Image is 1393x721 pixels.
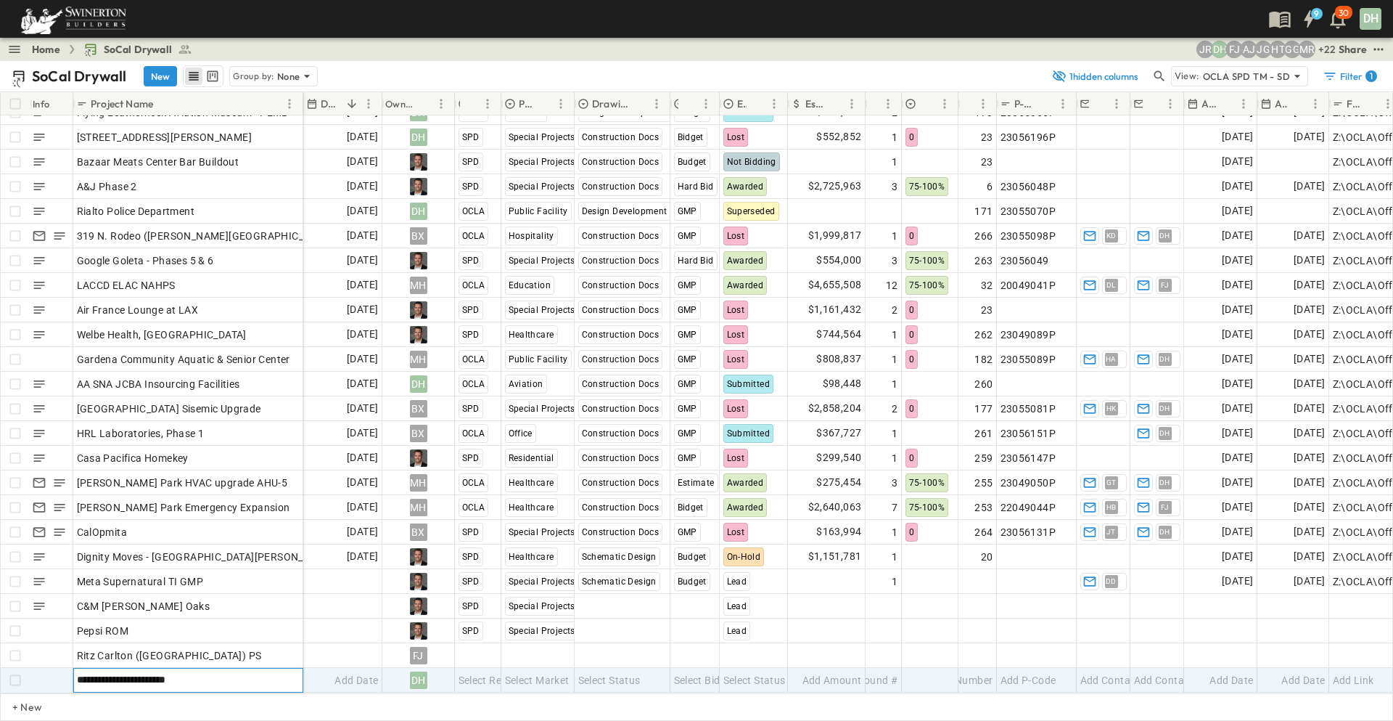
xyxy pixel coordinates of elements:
[462,206,485,216] span: OCLA
[808,227,862,244] span: $1,999,817
[1347,97,1360,111] p: File Path
[509,330,554,340] span: Healthcare
[892,451,897,465] span: 1
[382,92,455,115] div: Owner
[632,96,648,112] button: Sort
[410,326,427,343] img: Profile Picture
[462,256,480,266] span: SPD
[892,253,897,268] span: 3
[1000,402,1056,416] span: 23055081P
[1000,327,1056,342] span: 23049089P
[974,377,993,391] span: 260
[509,182,575,192] span: Special Projects
[347,129,378,145] span: [DATE]
[552,95,570,113] button: Menu
[519,97,533,111] p: Primary Market
[1222,326,1253,343] span: [DATE]
[808,301,862,318] span: $1,161,432
[1254,41,1272,58] div: Jorge Garcia (jorgarcia@swinerton.com)
[697,95,715,113] button: Menu
[509,132,575,142] span: Special Projects
[462,231,485,241] span: OCLA
[509,231,554,241] span: Hospitality
[1240,41,1257,58] div: Anthony Jimenez (anthony.jimenez@swinerton.com)
[920,96,936,112] button: Sort
[77,451,189,465] span: Casa Pacifica Homekey
[678,231,697,241] span: GMP
[727,354,745,364] span: Lost
[727,404,745,414] span: Lost
[582,256,659,266] span: Construction Docs
[410,400,427,417] div: BX
[347,153,378,170] span: [DATE]
[678,428,697,439] span: GMP
[1222,375,1253,392] span: [DATE]
[410,129,427,146] div: DH
[509,428,533,439] span: Office
[582,231,659,241] span: Construction Docs
[1318,42,1333,57] p: + 22
[816,425,861,441] span: $367,727
[1294,400,1325,417] span: [DATE]
[509,305,575,315] span: Special Projects
[981,155,993,169] span: 23
[410,425,427,442] div: BX
[462,404,480,414] span: SPD
[410,573,427,590] img: Profile Picture
[462,305,480,315] span: SPD
[347,301,378,318] span: [DATE]
[77,327,247,342] span: Welbe Health, [GEOGRAPHIC_DATA]
[909,256,945,266] span: 75-100%
[582,354,659,364] span: Construction Docs
[410,227,427,245] div: BX
[410,622,427,640] img: Profile Picture
[892,402,897,416] span: 2
[77,303,199,317] span: Air France Lounge at LAX
[974,204,993,219] span: 171
[749,96,765,112] button: Sort
[1000,426,1056,441] span: 23056151P
[974,402,993,416] span: 177
[1092,96,1108,112] button: Sort
[32,66,126,86] p: SoCal Drywall
[462,280,485,290] span: OCLA
[410,598,427,615] img: Profile Picture
[582,157,659,167] span: Construction Docs
[1108,95,1125,113] button: Menu
[727,132,745,142] span: Lost
[1317,66,1381,86] button: Filter1
[32,42,201,57] nav: breadcrumbs
[347,400,378,417] span: [DATE]
[77,130,252,144] span: [STREET_ADDRESS][PERSON_NAME]
[678,280,697,290] span: GMP
[727,206,776,216] span: Superseded
[1275,97,1288,111] p: Anticipated Finish
[964,96,980,112] button: Sort
[410,548,427,566] img: Profile Picture
[203,68,221,85] button: kanban view
[1294,449,1325,466] span: [DATE]
[462,379,485,389] span: OCLA
[183,65,223,87] div: table view
[347,252,378,269] span: [DATE]
[886,278,898,293] span: 12
[582,305,659,315] span: Construction Docs
[509,280,551,290] span: Education
[479,95,496,113] button: Menu
[936,95,953,113] button: Menu
[727,182,764,192] span: Awarded
[321,97,341,111] p: Due Date
[33,83,50,124] div: Info
[347,178,378,195] span: [DATE]
[1175,68,1200,84] p: View:
[1235,95,1252,113] button: Menu
[678,305,697,315] span: GMP
[981,130,993,144] span: 23
[462,182,480,192] span: SPD
[1161,285,1170,285] span: FJ
[1054,95,1072,113] button: Menu
[592,97,629,111] p: Drawing Status
[765,95,783,113] button: Menu
[77,278,176,293] span: LACCD ELAC NAHPS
